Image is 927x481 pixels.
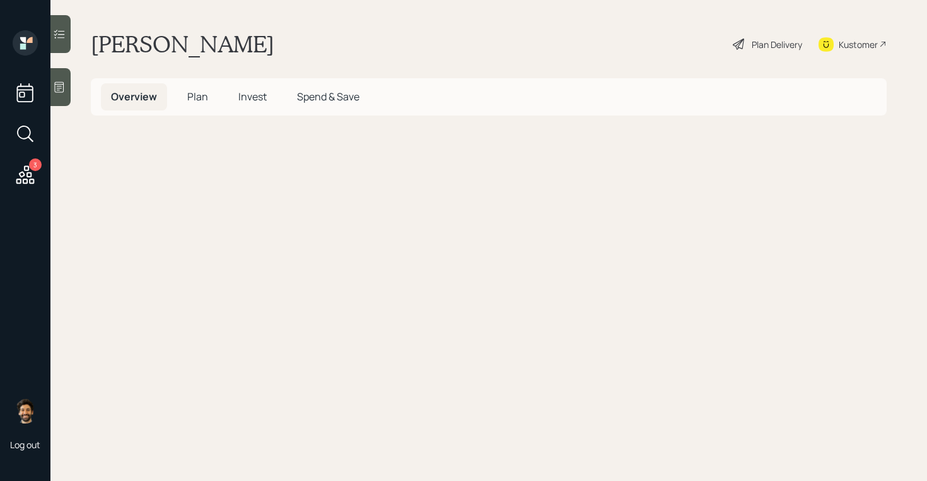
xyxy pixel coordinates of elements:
[111,90,157,104] span: Overview
[10,439,40,451] div: Log out
[29,158,42,171] div: 3
[839,38,878,51] div: Kustomer
[752,38,802,51] div: Plan Delivery
[91,30,274,58] h1: [PERSON_NAME]
[187,90,208,104] span: Plan
[297,90,359,104] span: Spend & Save
[13,398,38,424] img: eric-schwartz-headshot.png
[238,90,267,104] span: Invest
